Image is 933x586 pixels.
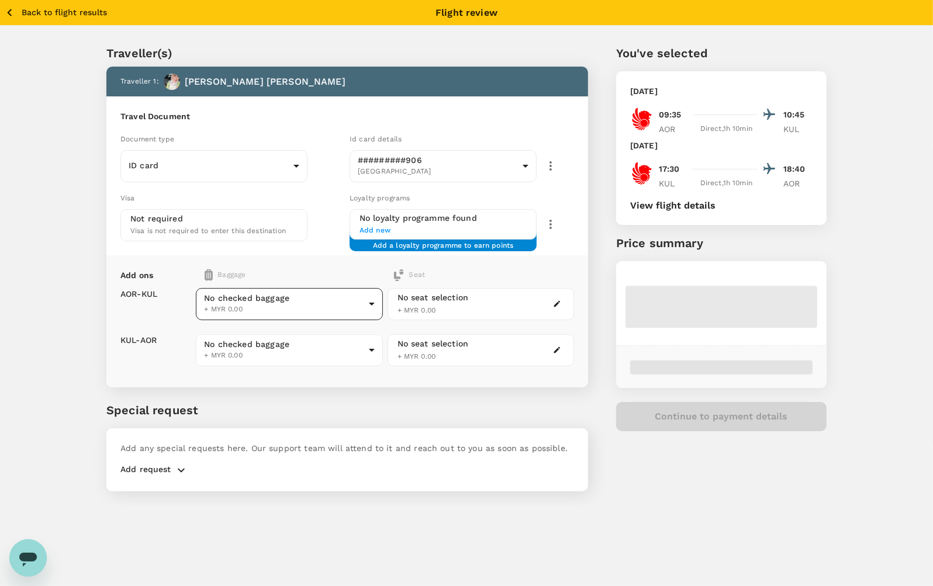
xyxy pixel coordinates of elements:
[695,123,758,135] div: Direct , 1h 10min
[659,123,688,135] p: AOR
[164,74,180,90] img: avatar-68c411110a810.jpeg
[350,147,537,186] div: #########906[GEOGRAPHIC_DATA]
[130,227,286,235] span: Visa is not required to enter this destination
[106,44,588,62] p: Traveller(s)
[358,154,516,166] p: #########906
[630,140,658,151] p: [DATE]
[783,163,813,175] p: 18:40
[204,350,364,362] span: + MYR 0.00
[5,5,107,20] button: Back to flight results
[196,334,382,366] div: No checked baggage+ MYR 0.00
[659,178,688,189] p: KUL
[398,352,436,360] span: + MYR 0.00
[9,539,47,577] iframe: Button to launch messaging window
[22,6,107,18] p: Back to flight results
[630,85,658,97] p: [DATE]
[120,194,135,202] span: Visa
[783,123,813,135] p: KUL
[185,75,345,89] p: [PERSON_NAME] [PERSON_NAME]
[196,287,382,320] div: No checked baggage+ MYR 0.00
[783,109,813,121] p: 10:45
[659,163,680,175] p: 17:30
[398,292,469,304] div: No seat selection
[106,401,588,419] p: Special request
[350,135,402,143] span: Id card details
[130,213,183,224] p: Not required
[204,304,364,315] span: + MYR 0.00
[393,269,426,281] div: Seat
[120,269,153,281] p: Add ons
[129,159,289,171] p: ID card
[120,135,174,143] span: Document type
[659,109,682,121] p: 09:35
[120,151,307,181] div: ID card
[350,194,410,202] span: Loyalty programs
[120,288,157,300] p: AOR - KUL
[120,334,157,346] p: KUL - AOR
[205,269,213,281] img: baggage-icon
[205,269,341,281] div: Baggage
[373,240,514,242] span: Add a loyalty programme to earn points
[120,463,171,477] p: Add request
[630,162,654,185] img: OD
[360,225,527,237] span: Add new
[616,234,827,252] p: Price summary
[630,200,716,211] button: View flight details
[120,110,574,123] h6: Travel Document
[695,178,758,189] div: Direct , 1h 10min
[783,178,813,189] p: AOR
[393,269,405,281] img: baggage-icon
[204,338,364,350] span: No checked baggage
[120,76,159,88] p: Traveller 1 :
[398,306,436,314] span: + MYR 0.00
[398,338,469,350] div: No seat selection
[120,442,574,454] p: Add any special requests here. Our support team will attend to it and reach out to you as soon as...
[630,108,654,131] img: OD
[204,292,364,304] span: No checked baggage
[360,212,527,225] h6: No loyalty programme found
[436,6,497,20] p: Flight review
[616,44,827,62] p: You've selected
[358,166,518,178] span: [GEOGRAPHIC_DATA]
